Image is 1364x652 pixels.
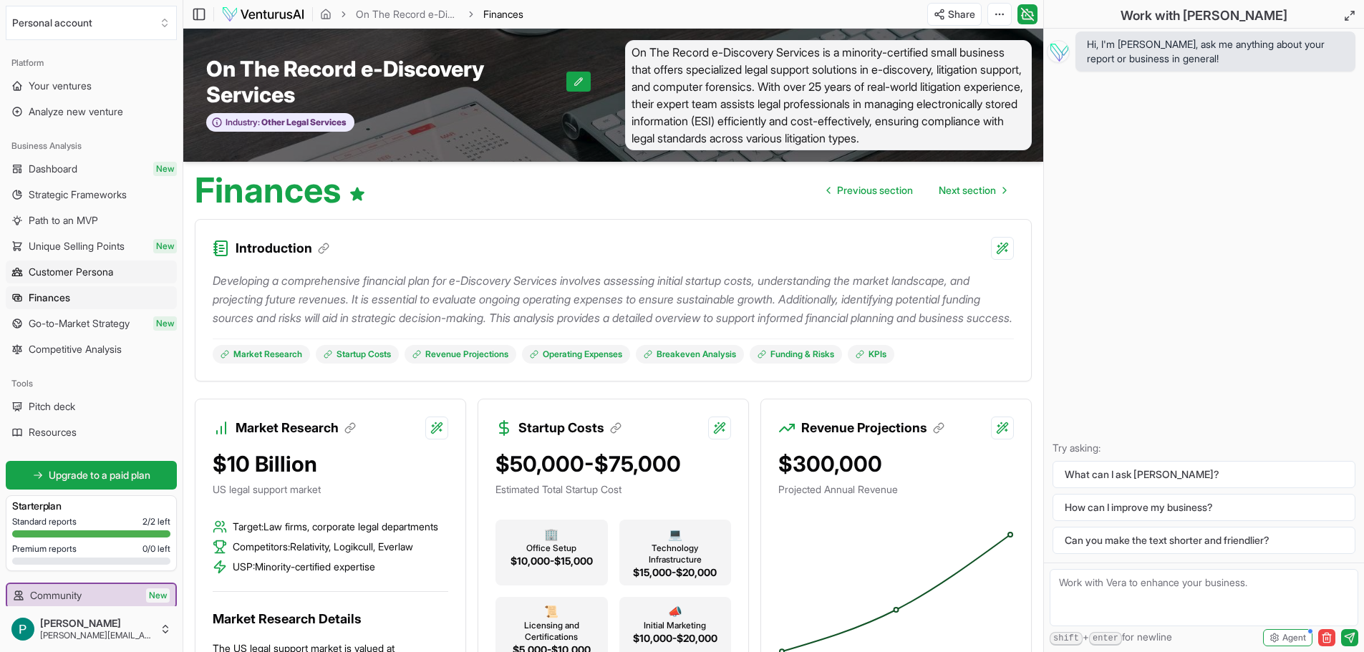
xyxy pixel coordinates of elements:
button: [PERSON_NAME][PERSON_NAME][EMAIL_ADDRESS][PERSON_NAME][DOMAIN_NAME] [6,612,177,646]
span: + for newline [1050,630,1172,646]
span: Analyze new venture [29,104,123,119]
span: Industry: [226,117,260,128]
span: On The Record e-Discovery Services is a minority-certified small business that offers specialized... [625,40,1032,150]
span: 📣 [668,603,682,620]
span: Premium reports [12,543,77,555]
h1: Finances [195,173,366,208]
a: Go-to-Market StrategyNew [6,312,177,335]
nav: breadcrumb [320,7,523,21]
span: New [153,239,177,253]
button: Agent [1263,629,1312,646]
a: Go to previous page [816,176,924,205]
button: Can you make the text shorter and friendlier? [1053,527,1355,554]
span: Pitch deck [29,399,75,414]
a: Competitive Analysis [6,338,177,361]
span: 2 / 2 left [142,516,170,527]
a: CommunityNew [7,584,175,607]
span: Licensing and Certifications [501,620,602,643]
a: Breakeven Analysis [636,345,744,364]
span: Standard reports [12,516,77,527]
p: Projected Annual Revenue [778,482,1014,497]
span: Dashboard [29,162,77,176]
span: Resources [29,425,77,439]
a: Unique Selling PointsNew [6,235,177,258]
button: What can I ask [PERSON_NAME]? [1053,461,1355,488]
span: On The Record e-Discovery Services [206,56,566,107]
span: Community [30,588,82,603]
span: 📜 [544,603,558,620]
a: Analyze new venture [6,100,177,123]
span: New [146,588,170,603]
span: Your ventures [29,79,92,93]
h3: Market Research [236,418,356,438]
h2: Work with [PERSON_NAME] [1121,6,1287,26]
span: $10,000-$15,000 [511,554,593,568]
p: US legal support market [213,482,448,497]
span: USP: Minority-certified expertise [233,560,375,574]
p: Developing a comprehensive financial plan for e-Discovery Services involves assessing initial sta... [213,271,1014,327]
a: Market Research [213,345,310,364]
kbd: enter [1089,632,1122,646]
h3: Introduction [236,238,329,258]
span: Competitive Analysis [29,342,122,356]
span: New [153,316,177,331]
a: Operating Expenses [522,345,630,364]
div: Tools [6,372,177,395]
span: Path to an MVP [29,213,98,228]
span: Office Setup [526,542,576,554]
span: Previous section [837,183,913,198]
span: Agent [1282,632,1306,643]
a: On The Record e-Discovery Services [356,7,459,21]
div: Business Analysis [6,135,177,157]
button: How can I improve my business? [1053,494,1355,521]
span: $10,000-$20,000 [633,631,717,646]
nav: pagination [816,176,1017,205]
a: Startup Costs [316,345,399,364]
p: Estimated Total Startup Cost [495,482,731,497]
img: logo [221,6,305,23]
span: Upgrade to a paid plan [49,468,150,482]
h3: Market Research Details [213,609,448,629]
a: KPIs [848,345,894,364]
a: Strategic Frameworks [6,183,177,206]
span: Finances [483,8,523,20]
h3: Startup Costs [518,418,621,438]
span: Competitors: Relativity, Logikcull, Everlaw [233,540,413,554]
span: New [153,162,177,176]
span: 🏢 [544,525,558,542]
a: Pitch deck [6,395,177,418]
a: Revenue Projections [405,345,516,364]
h3: Starter plan [12,499,170,513]
span: Go-to-Market Strategy [29,316,130,331]
span: Finances [483,7,523,21]
span: [PERSON_NAME][EMAIL_ADDRESS][PERSON_NAME][DOMAIN_NAME] [40,630,154,641]
span: Strategic Frameworks [29,188,127,202]
span: Initial Marketing [644,620,706,631]
span: Technology Infrastructure [625,542,726,565]
img: Vera [1047,40,1070,63]
a: Go to next page [927,176,1017,205]
div: $10 Billion [213,451,448,477]
a: DashboardNew [6,157,177,180]
div: $300,000 [778,451,1014,477]
span: [PERSON_NAME] [40,617,154,630]
p: Try asking: [1053,441,1355,455]
a: Customer Persona [6,261,177,283]
span: Other Legal Services [260,117,347,128]
a: Your ventures [6,74,177,97]
a: Path to an MVP [6,209,177,232]
button: Share [927,3,982,26]
span: Hi, I'm [PERSON_NAME], ask me anything about your report or business in general! [1087,37,1344,66]
div: Platform [6,52,177,74]
button: Industry:Other Legal Services [206,113,354,132]
a: Finances [6,286,177,309]
div: $50,000-$75,000 [495,451,731,477]
span: Share [948,7,975,21]
h3: Revenue Projections [801,418,944,438]
a: Funding & Risks [750,345,842,364]
span: Finances [29,291,70,305]
a: Resources [6,421,177,444]
span: Customer Persona [29,265,113,279]
span: Unique Selling Points [29,239,125,253]
span: Target: Law firms, corporate legal departments [233,520,438,534]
